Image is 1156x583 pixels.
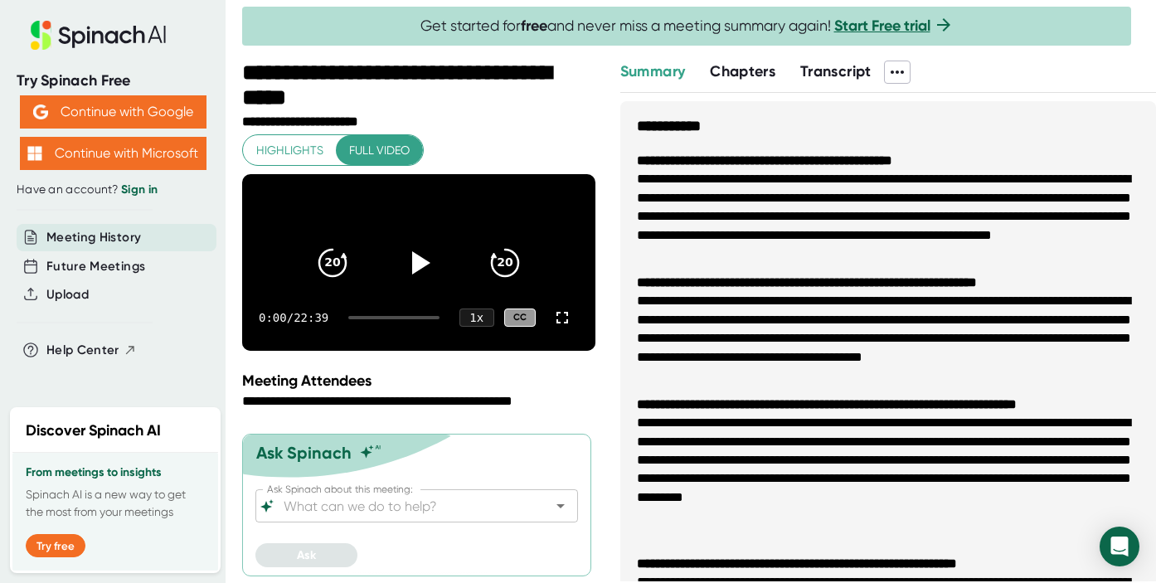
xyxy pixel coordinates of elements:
[710,61,775,83] button: Chapters
[710,62,775,80] span: Chapters
[20,95,206,129] button: Continue with Google
[459,309,494,327] div: 1 x
[256,140,323,161] span: Highlights
[349,140,410,161] span: Full video
[20,137,206,170] button: Continue with Microsoft
[504,309,536,328] div: CC
[26,534,85,557] button: Try free
[549,494,572,517] button: Open
[620,62,685,80] span: Summary
[834,17,930,35] a: Start Free trial
[26,486,205,521] p: Spinach AI is a new way to get the most from your meetings
[256,443,352,463] div: Ask Spinach
[420,17,954,36] span: Get started for and never miss a meeting summary again!
[26,466,205,479] h3: From meetings to insights
[800,61,872,83] button: Transcript
[17,182,209,197] div: Have an account?
[46,228,141,247] button: Meeting History
[620,61,685,83] button: Summary
[800,62,872,80] span: Transcript
[242,372,600,390] div: Meeting Attendees
[243,135,337,166] button: Highlights
[521,17,547,35] b: free
[280,494,524,517] input: What can we do to help?
[33,104,48,119] img: Aehbyd4JwY73AAAAAElFTkSuQmCC
[1100,527,1139,566] div: Open Intercom Messenger
[17,71,209,90] div: Try Spinach Free
[121,182,158,197] a: Sign in
[336,135,423,166] button: Full video
[255,543,357,567] button: Ask
[46,341,137,360] button: Help Center
[259,311,328,324] div: 0:00 / 22:39
[46,257,145,276] button: Future Meetings
[46,341,119,360] span: Help Center
[46,285,89,304] button: Upload
[26,420,161,442] h2: Discover Spinach AI
[297,548,316,562] span: Ask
